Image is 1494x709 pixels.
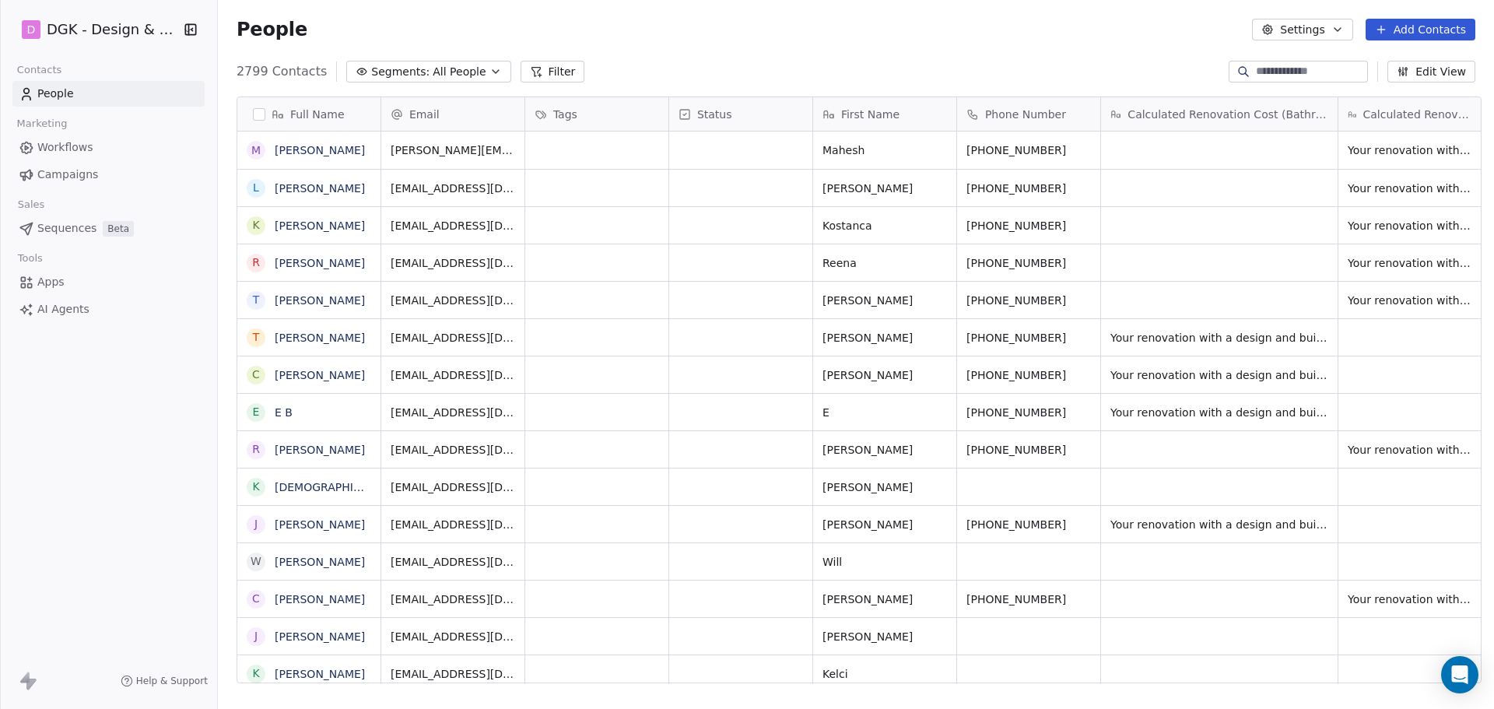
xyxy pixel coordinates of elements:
span: Kostanca [822,218,947,233]
span: [EMAIL_ADDRESS][DOMAIN_NAME] [391,591,515,607]
span: People [237,18,307,41]
span: D [27,22,36,37]
span: [EMAIL_ADDRESS][DOMAIN_NAME] [391,517,515,532]
span: [PHONE_NUMBER] [966,330,1091,346]
span: Tools [11,247,49,270]
div: Email [381,97,524,131]
div: K [252,217,259,233]
div: grid [237,132,381,684]
span: Your renovation with a design and build firm will cost approximately $45,000 to $85,000 [1110,367,1328,383]
span: First Name [841,107,900,122]
span: [EMAIL_ADDRESS][DOMAIN_NAME] [391,479,515,495]
span: Calculated Renovation Cost (Bathrooms) [1128,107,1328,122]
span: [EMAIL_ADDRESS][DOMAIN_NAME] [391,554,515,570]
span: [PHONE_NUMBER] [966,181,1091,196]
a: [PERSON_NAME] [275,444,365,456]
span: Mahesh [822,142,947,158]
span: Your renovation with a design and build firm will cost approximately $87,000 to $122,000 [1348,293,1472,308]
span: Beta [103,221,134,237]
a: Apps [12,269,205,295]
div: J [254,628,258,644]
span: People [37,86,74,102]
span: Calculated Renovation Cost [1363,107,1472,122]
button: Filter [521,61,585,82]
span: [PERSON_NAME] [822,330,947,346]
span: Your renovation with a design and build firm will cost approximately $128,000 to $168,000 [1348,218,1472,233]
span: [PHONE_NUMBER] [966,293,1091,308]
span: [PERSON_NAME] [822,181,947,196]
a: [PERSON_NAME] [275,332,365,344]
button: DDGK - Design & Build [19,16,172,43]
span: Will [822,554,947,570]
div: C [252,367,260,383]
span: Phone Number [985,107,1066,122]
span: [EMAIL_ADDRESS][DOMAIN_NAME] [391,255,515,271]
div: Tags [525,97,668,131]
span: [EMAIL_ADDRESS][DOMAIN_NAME] [391,181,515,196]
a: E B [275,406,293,419]
a: [PERSON_NAME] [275,593,365,605]
span: [PHONE_NUMBER] [966,367,1091,383]
span: [EMAIL_ADDRESS][DOMAIN_NAME] [391,442,515,458]
span: [PHONE_NUMBER] [966,218,1091,233]
span: All People [433,64,486,80]
span: [EMAIL_ADDRESS][DOMAIN_NAME] [391,666,515,682]
div: R [252,441,260,458]
span: Reena [822,255,947,271]
span: [PERSON_NAME][EMAIL_ADDRESS][DOMAIN_NAME] [391,142,515,158]
span: [EMAIL_ADDRESS][DOMAIN_NAME] [391,367,515,383]
span: [EMAIL_ADDRESS][DOMAIN_NAME] [391,293,515,308]
a: SequencesBeta [12,216,205,241]
span: [EMAIL_ADDRESS][DOMAIN_NAME] [391,405,515,420]
div: C [252,591,260,607]
a: [PERSON_NAME] [275,144,365,156]
span: [PERSON_NAME] [822,629,947,644]
span: [PHONE_NUMBER] [966,591,1091,607]
span: Kelci [822,666,947,682]
span: E [822,405,947,420]
button: Add Contacts [1366,19,1475,40]
span: Apps [37,274,65,290]
div: Calculated Renovation Cost [1338,97,1482,131]
span: [PHONE_NUMBER] [966,142,1091,158]
span: AI Agents [37,301,89,318]
div: Calculated Renovation Cost (Bathrooms) [1101,97,1338,131]
span: [PHONE_NUMBER] [966,442,1091,458]
div: W [251,553,261,570]
div: E [252,404,259,420]
span: Email [409,107,440,122]
a: [DEMOGRAPHIC_DATA][PERSON_NAME] [275,481,489,493]
span: [PERSON_NAME] [822,517,947,532]
span: [PERSON_NAME] [822,442,947,458]
span: DGK - Design & Build [47,19,178,40]
span: Your renovation with a design and build firm will cost approximately $74,000 to $106,000 [1348,442,1472,458]
button: Settings [1252,19,1352,40]
span: [PHONE_NUMBER] [966,255,1091,271]
a: Campaigns [12,162,205,188]
span: Segments: [371,64,430,80]
a: [PERSON_NAME] [275,518,365,531]
span: Your renovation with a design and build firm will cost approximately $75,000 to $115,000 [1110,517,1328,532]
div: J [254,516,258,532]
span: Your renovation with a design and build firm will cost approximately $87,000 to $122,000 [1348,255,1472,271]
a: AI Agents [12,297,205,322]
div: R [252,254,260,271]
button: Edit View [1387,61,1475,82]
a: Workflows [12,135,205,160]
span: [EMAIL_ADDRESS][DOMAIN_NAME] [391,629,515,644]
a: [PERSON_NAME] [275,556,365,568]
span: Marketing [10,112,74,135]
span: Your renovation with a design and build firm will cost approximately $45,000 to $85,000 [1110,330,1328,346]
span: [PERSON_NAME] [822,367,947,383]
span: [PERSON_NAME] [822,591,947,607]
div: M [251,142,261,159]
div: T [253,329,260,346]
div: T [253,292,260,308]
span: Full Name [290,107,345,122]
span: [PHONE_NUMBER] [966,517,1091,532]
span: Your renovation with a design and build firm will cost approximately $128,000 to $168,000 [1348,181,1472,196]
span: Your renovation with a design and build firm will cost approximately $68,000 to $98,000 [1348,142,1472,158]
span: Status [697,107,732,122]
a: [PERSON_NAME] [275,668,365,680]
a: [PERSON_NAME] [275,257,365,269]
